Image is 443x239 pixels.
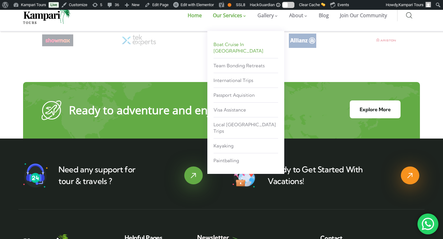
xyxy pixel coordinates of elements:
a: Live [49,2,59,8]
div: 7 / 14 [349,33,421,48]
span: Passport Aquisition [214,92,255,98]
span: Edit with Elementor [181,2,214,7]
span: International Trips [214,77,253,83]
a: Local [GEOGRAPHIC_DATA] Trips [214,119,278,137]
span: Blog [319,12,329,19]
span: Join Our Community [340,12,387,19]
span: Paintballing [214,158,239,163]
a: Explore More [350,100,401,118]
span: kayaking [214,143,233,149]
a: Need any support for tour & travels ? [58,164,135,186]
img: Home [23,7,71,24]
div: OK [228,3,231,7]
span: Clear Cache [299,2,320,7]
span: Boat Cruise in [GEOGRAPHIC_DATA] [214,41,263,54]
div: 6 / 14 [267,33,340,48]
span: Kampari Tours [398,2,424,7]
span: Local [GEOGRAPHIC_DATA] Trips [214,122,276,134]
a: Boat Cruise in [GEOGRAPHIC_DATA] [214,39,278,57]
a: kayaking [214,140,278,151]
div: 5 / 14 [185,33,258,48]
a: Paintballing [214,155,278,166]
span: Our Services [213,12,242,19]
a: Visa Assistance [214,104,278,116]
span: Gallery [257,12,274,19]
span: Team Bonding Retreats [214,63,265,69]
a: Ready to Get Started With Vacations! [268,164,363,186]
span: Home [188,12,202,19]
a: Team Bonding Retreats [214,60,278,71]
div: 3 / 14 [22,33,94,48]
div: 'Chat [417,214,438,234]
img: 🧽 [321,2,325,6]
div: 4 / 14 [103,33,176,48]
span: About [289,12,303,19]
a: Passport Aquisition [214,89,278,101]
span: Visa Assistance [214,107,246,113]
p: Ready to adventure and enjoy natural [69,104,299,117]
a: International Trips [214,75,278,86]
